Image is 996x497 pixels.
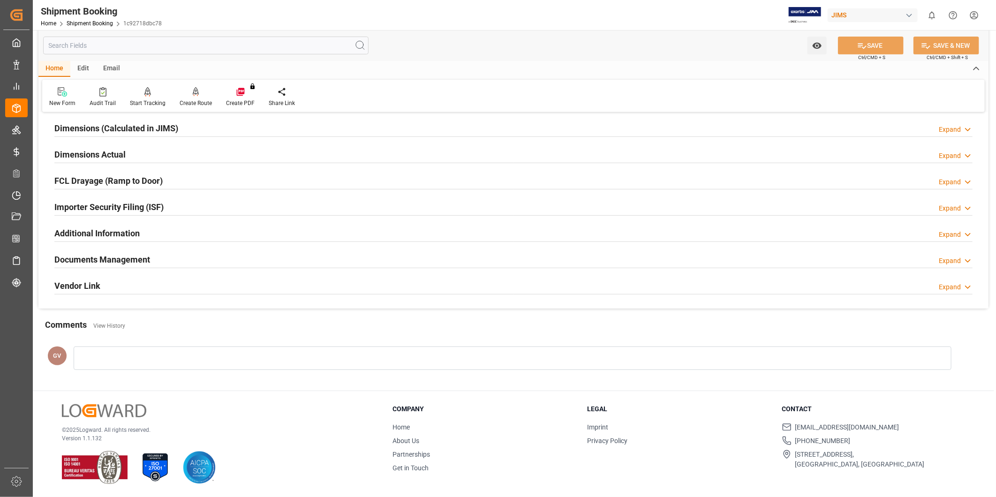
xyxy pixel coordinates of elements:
[789,7,821,23] img: Exertis%20JAM%20-%20Email%20Logo.jpg_1722504956.jpg
[43,37,369,54] input: Search Fields
[130,99,166,107] div: Start Tracking
[392,423,410,431] a: Home
[54,122,178,135] h2: Dimensions (Calculated in JIMS)
[913,37,979,54] button: SAVE & NEW
[45,318,87,331] h2: Comments
[587,423,608,431] a: Imprint
[927,54,968,61] span: Ctrl/CMD + Shift + S
[939,125,961,135] div: Expand
[939,151,961,161] div: Expand
[838,37,904,54] button: SAVE
[939,203,961,213] div: Expand
[939,230,961,240] div: Expand
[54,279,100,292] h2: Vendor Link
[54,174,163,187] h2: FCL Drayage (Ramp to Door)
[392,437,419,444] a: About Us
[587,437,627,444] a: Privacy Policy
[90,99,116,107] div: Audit Trail
[392,451,430,458] a: Partnerships
[49,99,75,107] div: New Form
[53,352,61,359] span: GV
[392,464,429,472] a: Get in Touch
[939,256,961,266] div: Expand
[807,37,827,54] button: open menu
[62,434,369,443] p: Version 1.1.132
[41,20,56,27] a: Home
[183,451,216,484] img: AICPA SOC
[943,5,964,26] button: Help Center
[62,426,369,434] p: © 2025 Logward. All rights reserved.
[93,323,125,329] a: View History
[795,436,851,446] span: [PHONE_NUMBER]
[38,61,70,77] div: Home
[858,54,885,61] span: Ctrl/CMD + S
[180,99,212,107] div: Create Route
[269,99,295,107] div: Share Link
[921,5,943,26] button: show 0 new notifications
[41,4,162,18] div: Shipment Booking
[54,227,140,240] h2: Additional Information
[54,148,126,161] h2: Dimensions Actual
[939,177,961,187] div: Expand
[62,404,146,418] img: Logward Logo
[782,404,965,414] h3: Contact
[70,61,96,77] div: Edit
[96,61,127,77] div: Email
[795,450,925,469] span: [STREET_ADDRESS], [GEOGRAPHIC_DATA], [GEOGRAPHIC_DATA]
[795,422,899,432] span: [EMAIL_ADDRESS][DOMAIN_NAME]
[587,404,770,414] h3: Legal
[828,6,921,24] button: JIMS
[392,404,575,414] h3: Company
[828,8,918,22] div: JIMS
[139,451,172,484] img: ISO 27001 Certification
[67,20,113,27] a: Shipment Booking
[54,253,150,266] h2: Documents Management
[54,201,164,213] h2: Importer Security Filing (ISF)
[62,451,128,484] img: ISO 9001 & ISO 14001 Certification
[939,282,961,292] div: Expand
